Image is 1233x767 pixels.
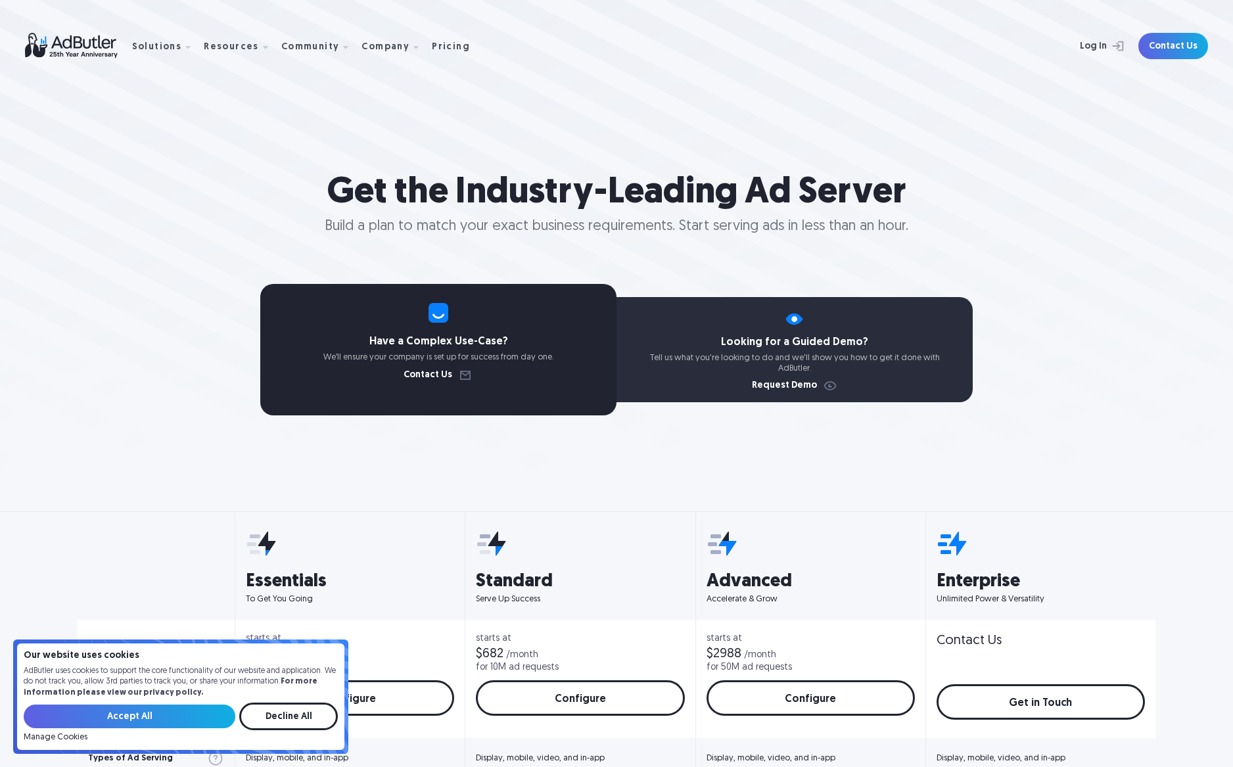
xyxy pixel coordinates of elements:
div: $2988 [707,647,741,661]
div: $682 [476,647,503,661]
div: starts at [246,634,454,643]
a: Get in Touch [937,684,1145,720]
h3: Enterprise [937,572,1145,591]
div: starts at [476,634,684,643]
a: Log In [1045,33,1130,59]
div: Resources [204,26,279,67]
h4: Looking for a Guided Demo? [616,337,973,348]
p: We’ll ensure your company is set up for success from day one. [260,352,616,363]
p: AdButler uses cookies to support the core functionality of our website and application. We do not... [24,666,338,699]
div: for 10M ad requests [476,663,559,672]
a: Configure [707,680,915,716]
h3: Standard [476,572,684,591]
div: /month [744,651,776,660]
h4: Our website uses cookies [24,651,338,661]
div: Solutions [132,26,202,67]
p: Serve Up Success [476,593,684,605]
div: Display, mobile, video, and in-app [476,754,605,762]
div: Resources [204,43,259,52]
div: Community [281,43,340,52]
a: Manage Cookies [24,733,87,742]
div: Display, mobile, video, and in-app [707,754,835,762]
a: Pricing [432,40,480,52]
p: Unlimited Power & Versatility [937,593,1145,605]
a: Contact Us [404,371,473,380]
a: Request Demo [752,381,838,390]
div: starts at [707,634,915,643]
h3: Essentials [246,572,454,591]
div: Company [361,26,429,67]
p: Accelerate & Grow [707,593,915,605]
div: Company [361,43,409,52]
div: Pricing [432,43,470,52]
input: Decline All [239,703,338,730]
a: Configure [246,680,454,716]
div: /month [506,651,538,660]
input: Accept All [24,705,235,728]
a: Configure [476,680,684,716]
p: To Get You Going [246,593,454,605]
div: for 50M ad requests [707,663,792,672]
div: Display, mobile, video, and in-app [937,754,1065,762]
div: Community [281,26,360,67]
h4: Have a Complex Use-Case? [260,337,616,347]
div: Contact Us [937,634,1002,647]
h3: Advanced [707,572,915,591]
a: Contact Us [1138,33,1208,59]
form: Email Form [24,703,338,742]
p: Tell us what you're looking to do and we'll show you how to get it done with AdButler. [616,353,973,373]
div: Solutions [132,43,182,52]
